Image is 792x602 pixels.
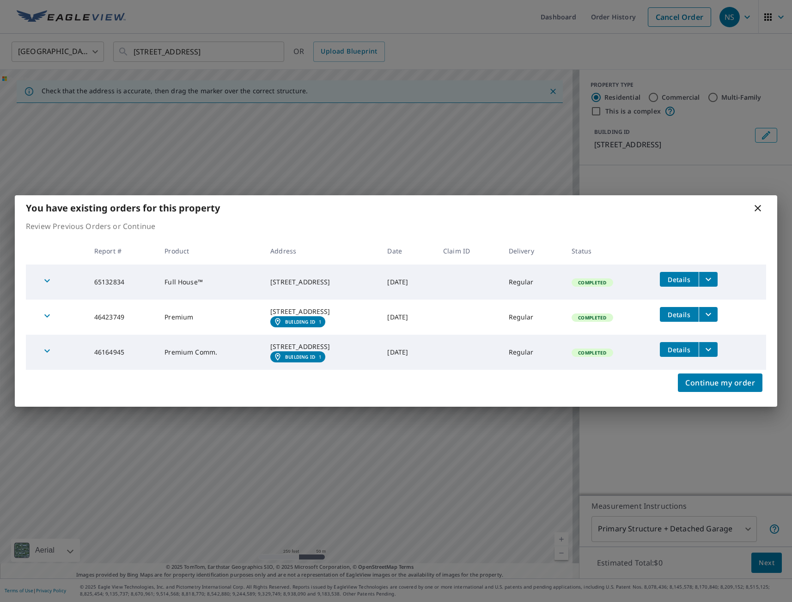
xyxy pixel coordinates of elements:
[157,237,263,265] th: Product
[660,307,699,322] button: detailsBtn-46423749
[699,272,718,287] button: filesDropdownBtn-65132834
[380,300,436,335] td: [DATE]
[660,342,699,357] button: detailsBtn-46164945
[665,345,693,354] span: Details
[87,335,157,370] td: 46164945
[87,237,157,265] th: Report #
[87,265,157,300] td: 65132834
[573,349,612,356] span: Completed
[26,221,766,232] p: Review Previous Orders or Continue
[270,307,372,316] div: [STREET_ADDRESS]
[501,335,565,370] td: Regular
[699,307,718,322] button: filesDropdownBtn-46423749
[157,335,263,370] td: Premium Comm.
[380,237,436,265] th: Date
[665,275,693,284] span: Details
[380,265,436,300] td: [DATE]
[285,354,315,360] em: Building ID
[564,237,652,265] th: Status
[665,310,693,319] span: Details
[685,376,755,389] span: Continue my order
[660,272,699,287] button: detailsBtn-65132834
[573,279,612,286] span: Completed
[87,300,157,335] td: 46423749
[573,314,612,321] span: Completed
[501,300,565,335] td: Regular
[699,342,718,357] button: filesDropdownBtn-46164945
[380,335,436,370] td: [DATE]
[157,265,263,300] td: Full House™
[678,373,762,392] button: Continue my order
[270,342,372,351] div: [STREET_ADDRESS]
[263,237,380,265] th: Address
[501,265,565,300] td: Regular
[157,300,263,335] td: Premium
[270,277,372,287] div: [STREET_ADDRESS]
[270,316,325,327] a: Building ID1
[501,237,565,265] th: Delivery
[270,351,325,362] a: Building ID1
[26,202,220,214] b: You have existing orders for this property
[285,319,315,325] em: Building ID
[436,237,501,265] th: Claim ID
